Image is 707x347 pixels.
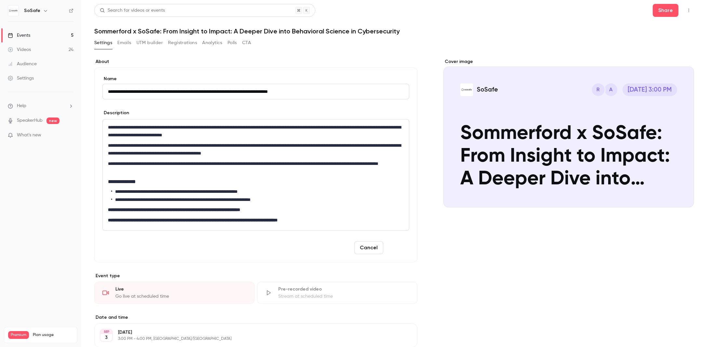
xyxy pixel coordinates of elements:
button: UTM builder [137,38,163,48]
div: Pre-recorded video [278,286,409,292]
iframe: Noticeable Trigger [66,132,73,138]
button: Registrations [168,38,197,48]
div: Search for videos or events [100,7,165,14]
div: Go live at scheduled time [115,293,246,300]
section: description [102,119,409,231]
span: Help [17,103,26,109]
a: SpeakerHub [17,117,43,124]
button: Save [386,241,409,254]
button: Polls [228,38,237,48]
p: [DATE] [118,329,383,336]
button: Settings [94,38,112,48]
label: Cover image [443,58,694,65]
button: Cancel [354,241,383,254]
span: Premium [8,331,29,339]
div: LiveGo live at scheduled time [94,282,255,304]
h1: Sommerford x SoSafe: From Insight to Impact: A Deeper Dive into Behavioral Science in Cybersecurity [94,27,694,35]
label: About [94,58,417,65]
div: Stream at scheduled time [278,293,409,300]
label: Date and time [94,314,417,321]
div: Live [115,286,246,292]
label: Name [102,76,409,82]
button: Emails [117,38,131,48]
li: help-dropdown-opener [8,103,73,109]
div: editor [103,119,409,230]
button: CTA [242,38,251,48]
div: Audience [8,61,37,67]
div: SEP [100,329,112,334]
div: Settings [8,75,34,81]
h6: SoSafe [24,7,40,14]
span: Plan usage [33,332,73,338]
img: SoSafe [8,6,19,16]
p: 3:00 PM - 4:00 PM, [GEOGRAPHIC_DATA]/[GEOGRAPHIC_DATA] [118,336,383,341]
span: new [46,118,59,124]
div: Events [8,32,30,39]
div: Videos [8,46,31,53]
label: Description [102,110,129,116]
p: Event type [94,273,417,279]
section: Cover image [443,58,694,207]
button: Share [653,4,678,17]
div: Pre-recorded videoStream at scheduled time [257,282,417,304]
span: What's new [17,132,41,139]
button: Analytics [202,38,222,48]
p: 3 [105,334,108,341]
